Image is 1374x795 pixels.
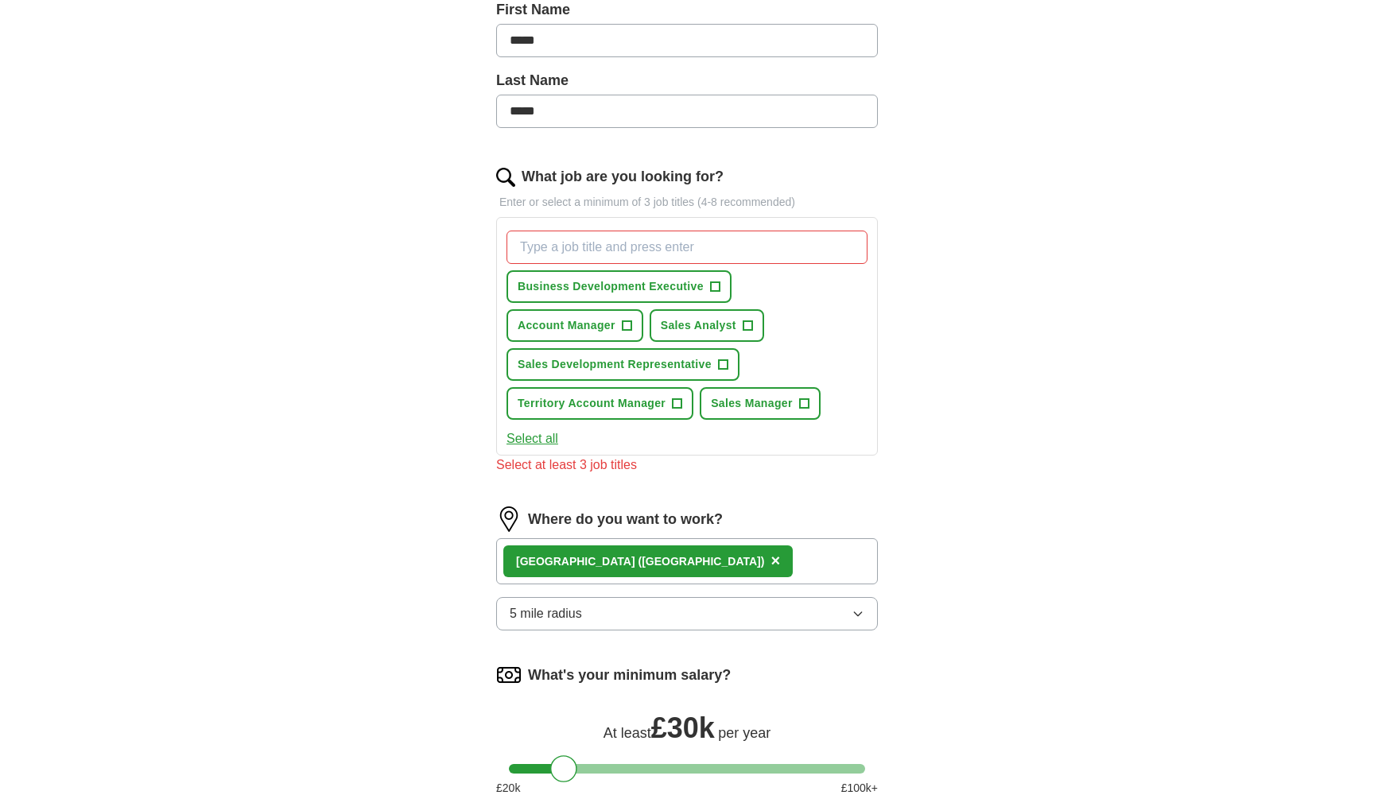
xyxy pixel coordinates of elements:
label: Last Name [496,70,878,91]
p: Enter or select a minimum of 3 job titles (4-8 recommended) [496,194,878,211]
input: Type a job title and press enter [507,231,867,264]
label: What's your minimum salary? [528,665,731,686]
img: search.png [496,168,515,187]
button: Territory Account Manager [507,387,693,420]
button: Account Manager [507,309,643,342]
span: Sales Manager [711,395,793,412]
button: 5 mile radius [496,597,878,630]
span: Business Development Executive [518,278,704,295]
span: × [770,552,780,569]
span: 5 mile radius [510,604,582,623]
button: Business Development Executive [507,270,732,303]
button: Sales Development Representative [507,348,739,381]
span: £ 30k [651,712,715,744]
label: What job are you looking for? [522,166,724,188]
button: Sales Manager [700,387,821,420]
label: Where do you want to work? [528,509,723,530]
strong: [GEOGRAPHIC_DATA] [516,555,635,568]
span: Territory Account Manager [518,395,666,412]
img: salary.png [496,662,522,688]
button: Select all [507,429,558,448]
img: location.png [496,506,522,532]
span: per year [718,725,770,741]
span: Account Manager [518,317,615,334]
span: At least [604,725,651,741]
button: Sales Analyst [650,309,764,342]
span: ([GEOGRAPHIC_DATA]) [638,555,764,568]
div: Select at least 3 job titles [496,456,878,475]
button: × [770,549,780,573]
span: Sales Analyst [661,317,736,334]
span: Sales Development Representative [518,356,712,373]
